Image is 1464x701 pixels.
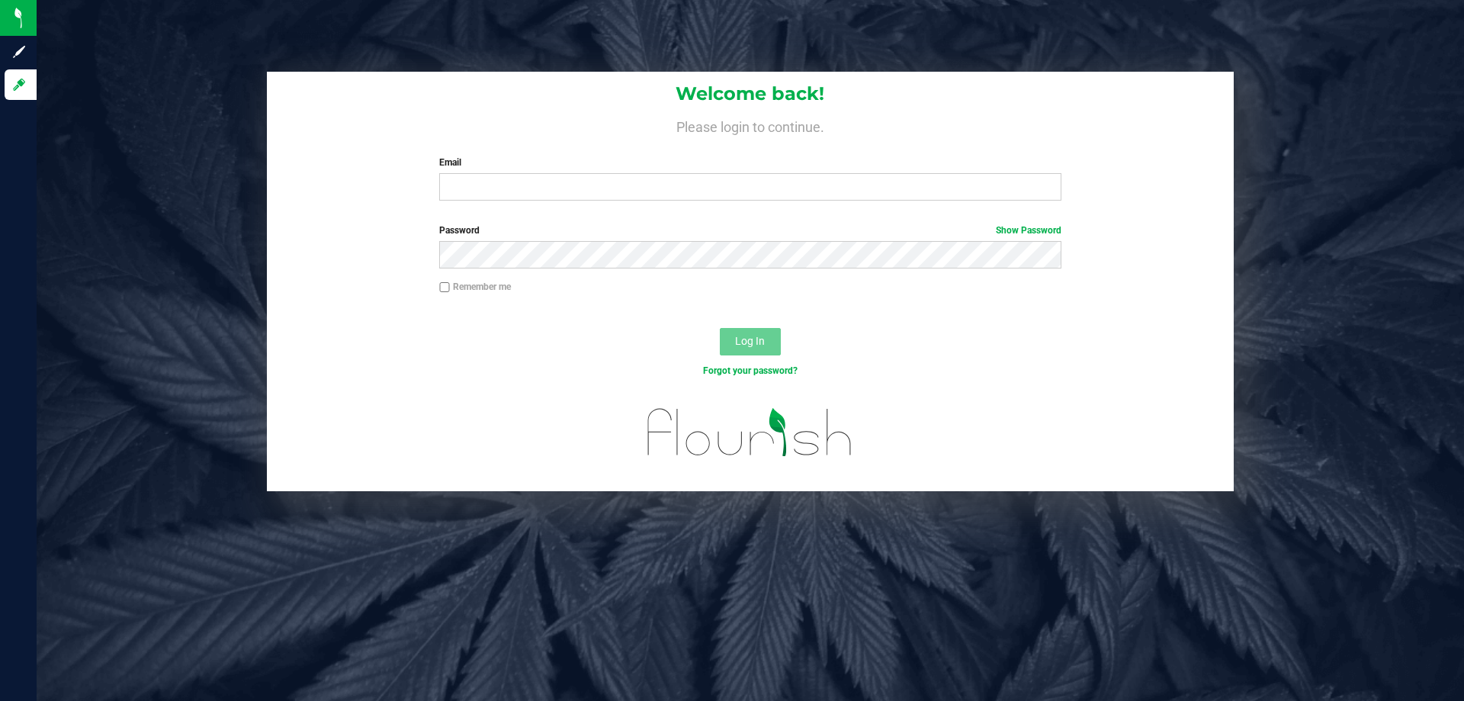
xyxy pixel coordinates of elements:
[439,282,450,293] input: Remember me
[439,156,1061,169] label: Email
[720,328,781,355] button: Log In
[267,84,1234,104] h1: Welcome back!
[439,280,511,294] label: Remember me
[735,335,765,347] span: Log In
[11,44,27,59] inline-svg: Sign up
[439,225,480,236] span: Password
[996,225,1061,236] a: Show Password
[703,365,798,376] a: Forgot your password?
[267,116,1234,134] h4: Please login to continue.
[629,394,871,471] img: flourish_logo.svg
[11,77,27,92] inline-svg: Log in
